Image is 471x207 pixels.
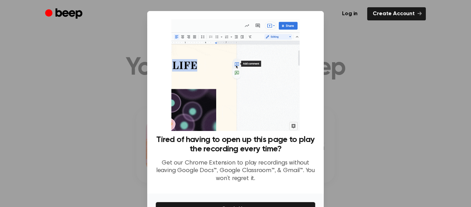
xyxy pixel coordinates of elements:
a: Create Account [367,7,426,20]
img: Beep extension in action [171,19,299,131]
a: Log in [337,7,363,20]
a: Beep [45,7,84,21]
h3: Tired of having to open up this page to play the recording every time? [156,135,315,154]
p: Get our Chrome Extension to play recordings without leaving Google Docs™, Google Classroom™, & Gm... [156,159,315,183]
